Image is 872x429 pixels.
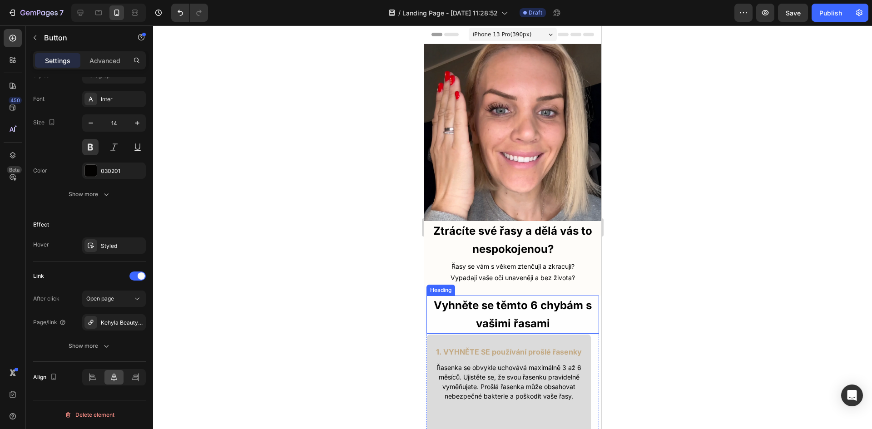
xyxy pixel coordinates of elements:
button: Show more [33,186,146,202]
div: Link [33,272,44,280]
p: Advanced [89,56,120,65]
div: Show more [69,341,111,350]
div: Open Intercom Messenger [841,385,863,406]
div: Inter [101,95,144,104]
div: Styled [101,242,144,250]
button: Open page [82,291,146,307]
div: 030201 [101,167,144,175]
button: Show more [33,338,146,354]
p: 7 [59,7,64,18]
button: Publish [812,4,850,22]
div: Align [33,371,59,384]
iframe: Design area [424,25,601,429]
button: Delete element [33,408,146,422]
p: Settings [45,56,70,65]
div: Show more [69,190,111,199]
button: Save [778,4,808,22]
span: Landing Page - [DATE] 11:28:52 [402,8,498,18]
div: Size [33,117,57,129]
span: Save [786,9,801,17]
p: Button [44,32,121,43]
span: Draft [529,9,542,17]
div: Kehyla Beauty – Řasenka [101,319,144,327]
div: Page/link [33,318,66,326]
div: 450 [9,97,22,104]
div: Color [33,167,47,175]
div: After click [33,295,59,303]
div: Delete element [64,409,114,420]
div: Effect [33,221,49,229]
div: Beta [7,166,22,173]
div: Publish [819,8,842,18]
div: Font [33,95,45,103]
button: 7 [4,4,68,22]
div: Hover [33,241,49,249]
span: / [398,8,401,18]
div: Undo/Redo [171,4,208,22]
span: Open page [86,295,114,302]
